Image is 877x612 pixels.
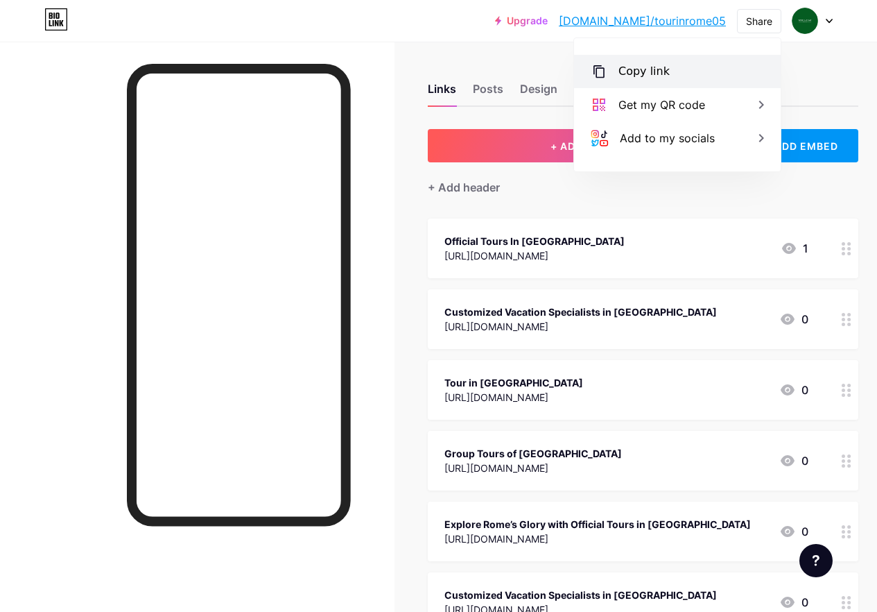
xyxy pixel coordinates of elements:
[428,80,456,105] div: Links
[779,594,808,611] div: 0
[428,179,500,196] div: + Add header
[559,12,726,29] a: [DOMAIN_NAME]/tourinrome05
[781,240,808,257] div: 1
[618,96,705,113] div: Get my QR code
[444,588,717,602] div: Customized Vacation Specialists in [GEOGRAPHIC_DATA]
[444,390,583,405] div: [URL][DOMAIN_NAME]
[444,319,717,334] div: [URL][DOMAIN_NAME]
[444,305,717,319] div: Customized Vacation Specialists in [GEOGRAPHIC_DATA]
[428,129,733,162] button: + ADD LINK
[779,452,808,469] div: 0
[444,446,622,461] div: Group Tours of [GEOGRAPHIC_DATA]
[473,80,503,105] div: Posts
[792,8,818,34] img: tourinrome05
[746,14,772,28] div: Share
[550,140,610,152] span: + ADD LINK
[618,63,670,80] div: Copy link
[444,234,625,248] div: Official Tours In [GEOGRAPHIC_DATA]
[779,523,808,540] div: 0
[444,248,625,263] div: [URL][DOMAIN_NAME]
[444,375,583,390] div: Tour in [GEOGRAPHIC_DATA]
[520,80,557,105] div: Design
[444,461,622,475] div: [URL][DOMAIN_NAME]
[779,382,808,398] div: 0
[444,532,751,546] div: [URL][DOMAIN_NAME]
[620,130,715,146] div: Add to my socials
[495,15,548,26] a: Upgrade
[444,517,751,532] div: Explore Rome’s Glory with Official Tours in [GEOGRAPHIC_DATA]
[744,129,858,162] div: + ADD EMBED
[779,311,808,328] div: 0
